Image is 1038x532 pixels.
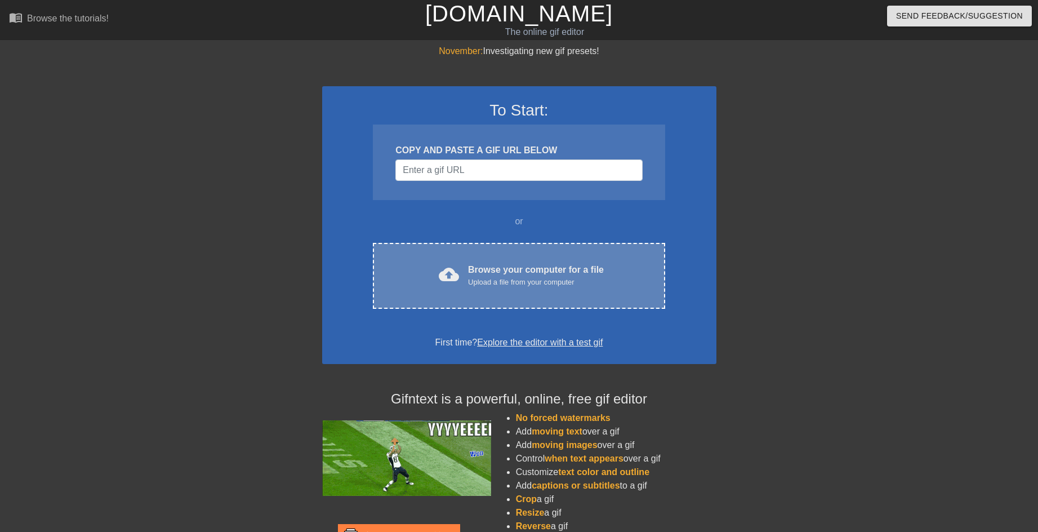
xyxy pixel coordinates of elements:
[439,46,483,56] span: November:
[558,467,649,477] span: text color and outline
[516,506,716,520] li: a gif
[516,452,716,466] li: Control over a gif
[532,440,597,450] span: moving images
[545,454,623,463] span: when text appears
[516,413,611,423] span: No forced watermarks
[337,101,702,120] h3: To Start:
[439,264,459,285] span: cloud_upload
[322,420,491,496] img: football_small.gif
[532,481,620,490] span: captions or subtitles
[337,336,702,349] div: First time?
[425,1,613,26] a: [DOMAIN_NAME]
[532,427,582,436] span: moving text
[468,263,604,288] div: Browse your computer for a file
[477,338,603,347] a: Explore the editor with a test gif
[395,159,642,181] input: Username
[9,11,109,28] a: Browse the tutorials!
[887,6,1032,26] button: Send Feedback/Suggestion
[516,508,545,517] span: Resize
[516,494,537,504] span: Crop
[322,45,716,58] div: Investigating new gif presets!
[351,215,687,228] div: or
[395,144,642,157] div: COPY AND PASTE A GIF URL BELOW
[896,9,1023,23] span: Send Feedback/Suggestion
[322,391,716,407] h4: Gifntext is a powerful, online, free gif editor
[516,521,551,531] span: Reverse
[468,277,604,288] div: Upload a file from your computer
[516,425,716,438] li: Add over a gif
[516,438,716,452] li: Add over a gif
[516,479,716,493] li: Add to a gif
[27,14,109,23] div: Browse the tutorials!
[516,493,716,506] li: a gif
[9,11,23,24] span: menu_book
[516,466,716,479] li: Customize
[351,25,737,39] div: The online gif editor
